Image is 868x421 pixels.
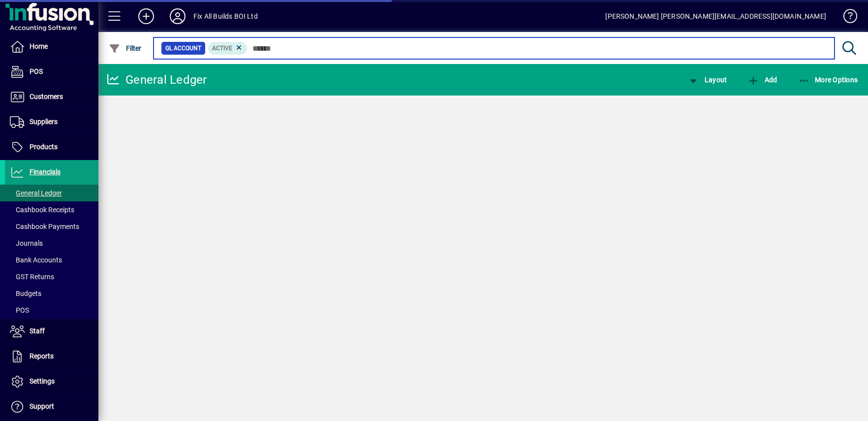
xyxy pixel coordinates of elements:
[30,352,54,360] span: Reports
[193,8,258,24] div: Fix All Builds BOI Ltd
[10,239,43,247] span: Journals
[10,256,62,264] span: Bank Accounts
[5,285,98,302] a: Budgets
[798,76,858,84] span: More Options
[605,8,826,24] div: [PERSON_NAME] [PERSON_NAME][EMAIL_ADDRESS][DOMAIN_NAME]
[10,189,62,197] span: General Ledger
[30,118,58,126] span: Suppliers
[5,319,98,344] a: Staff
[685,71,729,89] button: Layout
[5,60,98,84] a: POS
[106,39,144,57] button: Filter
[30,42,48,50] span: Home
[30,402,54,410] span: Support
[106,72,207,88] div: General Ledger
[677,71,737,89] app-page-header-button: View chart layout
[5,85,98,109] a: Customers
[5,302,98,319] a: POS
[687,76,727,84] span: Layout
[10,223,79,230] span: Cashbook Payments
[5,369,98,394] a: Settings
[836,2,856,34] a: Knowledge Base
[745,71,779,89] button: Add
[5,252,98,268] a: Bank Accounts
[30,168,61,176] span: Financials
[30,377,55,385] span: Settings
[212,45,232,52] span: Active
[208,42,248,55] mat-chip: Activation Status: Active
[5,218,98,235] a: Cashbook Payments
[109,44,142,52] span: Filter
[130,7,162,25] button: Add
[5,394,98,419] a: Support
[162,7,193,25] button: Profile
[165,43,201,53] span: GL Account
[10,306,29,314] span: POS
[747,76,777,84] span: Add
[10,290,41,297] span: Budgets
[30,327,45,335] span: Staff
[5,344,98,369] a: Reports
[5,235,98,252] a: Journals
[5,268,98,285] a: GST Returns
[30,93,63,100] span: Customers
[10,273,54,281] span: GST Returns
[10,206,74,214] span: Cashbook Receipts
[796,71,861,89] button: More Options
[5,34,98,59] a: Home
[5,201,98,218] a: Cashbook Receipts
[5,135,98,160] a: Products
[5,110,98,134] a: Suppliers
[5,185,98,201] a: General Ledger
[30,143,58,151] span: Products
[30,67,43,75] span: POS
